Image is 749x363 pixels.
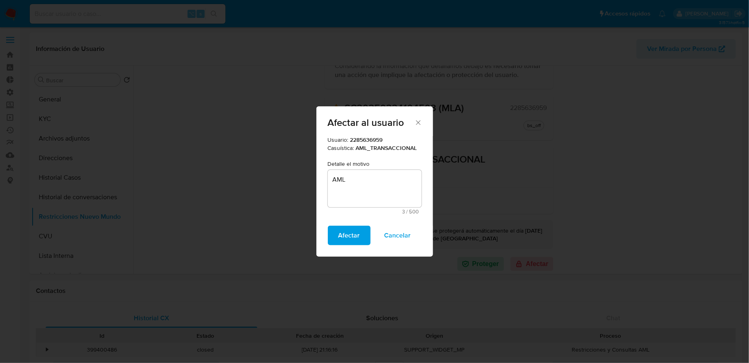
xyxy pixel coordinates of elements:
span: Afectar al usuario [328,118,415,128]
p: Usuario: [328,136,422,144]
button: Afectar [328,226,371,245]
strong: AML_TRANSACCIONAL [356,144,417,152]
span: Afectar [338,227,360,244]
button: Cancelar [374,226,422,245]
span: Cancelar [384,227,411,244]
span: Máximo 500 caracteres [330,209,419,214]
p: Casuística: [328,144,422,152]
button: Cerrar [414,119,422,126]
strong: 2285636959 [350,136,383,144]
textarea: Motivo [328,170,422,207]
p: Detalle el motivo [328,160,422,168]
